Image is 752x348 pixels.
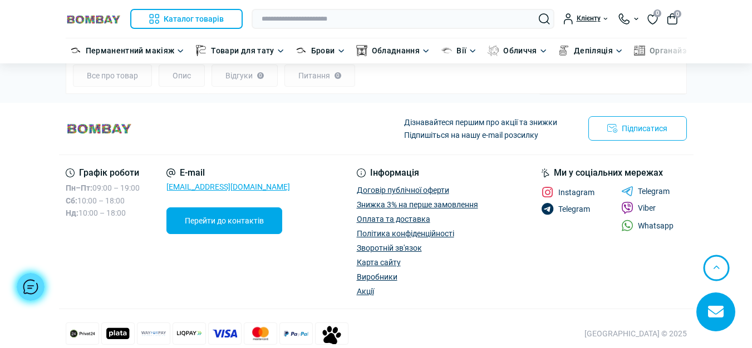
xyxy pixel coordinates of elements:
a: Перейти до контактів [166,207,282,234]
button: 0 [667,13,678,24]
span: Telegram [558,205,590,213]
span: Instagram [558,188,594,196]
img: Обличчя [488,45,499,56]
a: Знижка 3% на перше замовлення [357,200,478,209]
a: Instagram [542,186,594,198]
a: Брови [311,44,335,57]
img: Органайзери для косметики [634,45,645,56]
img: Mastercard [248,326,273,341]
a: Whatsapp [621,220,674,231]
div: Питання [284,64,355,87]
img: BOMBAY [66,14,121,24]
a: 0 [647,13,658,25]
div: Все про товар [73,64,152,87]
a: Viber [621,202,656,214]
a: Виробники [357,272,397,281]
a: Товари для тату [211,44,274,57]
p: Дізнавайтеся першим про акції та знижки [404,116,557,128]
a: Оплата та доставка [357,215,430,223]
b: Сб: [66,196,77,205]
div: Інформація [357,168,478,177]
a: Акції [357,287,374,296]
a: Зворотній зв'язок [357,243,422,252]
b: Пн–Пт: [66,183,92,192]
img: Обладнання [356,45,367,56]
img: Перманентний макіяж [70,45,81,56]
button: Search [539,13,550,24]
a: Політика конфіденційності [357,229,454,238]
a: Договір публічної оферти [357,186,449,195]
a: Карта сайту [357,258,401,267]
div: Опис [159,64,205,87]
a: [EMAIL_ADDRESS][DOMAIN_NAME] [166,182,290,191]
img: Visa [212,326,237,341]
img: PayPal [283,326,308,341]
img: LiqPay [176,326,201,341]
a: Telegram [621,186,670,196]
img: Товари для тату [195,45,207,56]
b: Нд: [66,208,78,217]
div: Ми у соціальних мережах [542,168,687,177]
span: 0 [674,10,681,18]
p: Підпишіться на нашу e-mail розсилку [404,129,557,141]
div: 09:00 – 19:00 10:00 – 18:00 10:00 – 18:00 [66,182,140,219]
div: Відгуки [212,64,278,87]
img: Mono plata [105,326,130,341]
a: Перманентний макіяж [86,44,175,57]
img: Брови [296,45,307,56]
div: E-mail [166,168,290,177]
div: Графік роботи [66,168,140,177]
button: Підписатися [588,116,687,141]
img: BOMBAY [66,122,132,135]
a: Обладнання [372,44,420,57]
img: Payment icon [319,325,344,345]
div: [GEOGRAPHIC_DATA] © 2025 [584,327,687,340]
img: Wayforpay [141,326,166,341]
img: Privat 24 [70,326,95,341]
a: Telegram [542,203,590,215]
a: Депіляція [574,44,613,57]
span: 0 [653,9,661,17]
a: Вії [456,44,466,57]
img: Депіляція [558,45,569,56]
a: Обличчя [503,44,537,57]
img: Вії [441,45,452,56]
button: Каталог товарів [130,9,243,29]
